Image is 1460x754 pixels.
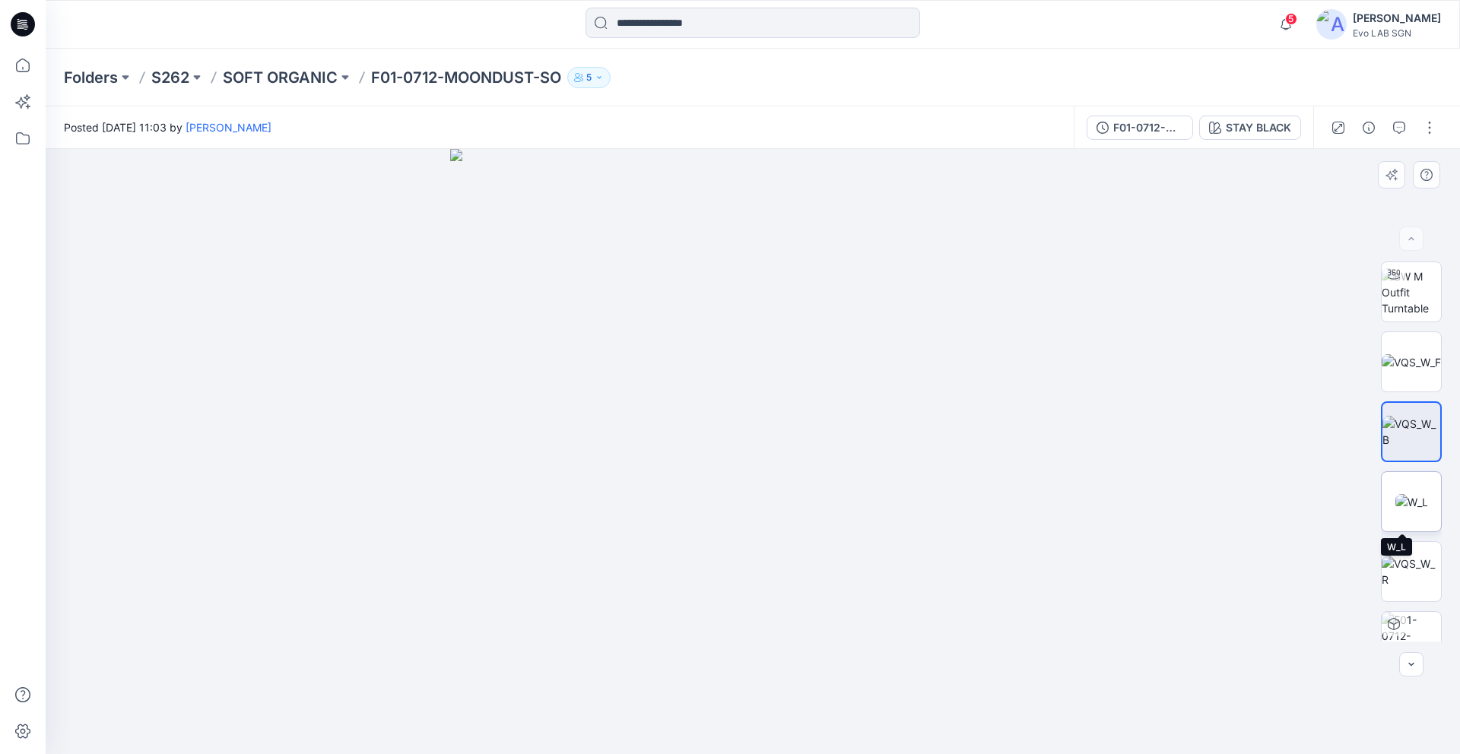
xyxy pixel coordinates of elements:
p: F01-0712-MOONDUST-SO [371,67,561,88]
div: [PERSON_NAME] [1353,9,1441,27]
div: F01-0712-MOONDUST [1113,119,1183,136]
img: avatar [1316,9,1347,40]
img: VQS_W_R [1382,556,1441,588]
img: eyJhbGciOiJIUzI1NiIsImtpZCI6IjAiLCJzbHQiOiJzZXMiLCJ0eXAiOiJKV1QifQ.eyJkYXRhIjp7InR5cGUiOiJzdG9yYW... [450,149,1055,754]
a: [PERSON_NAME] [186,121,271,134]
img: VQS_W_F [1382,354,1441,370]
a: SOFT ORGANIC [223,67,338,88]
img: BW M Outfit Turntable [1382,268,1441,316]
img: F01-0712-MOONDUST STAY BLACK [1382,612,1441,671]
button: Details [1357,116,1381,140]
button: F01-0712-MOONDUST [1087,116,1193,140]
button: 5 [567,67,611,88]
span: Posted [DATE] 11:03 by [64,119,271,135]
img: VQS_W_B [1382,416,1440,448]
img: W_L [1395,494,1428,510]
span: 5 [1285,13,1297,25]
div: Evo LAB SGN [1353,27,1441,39]
a: Folders [64,67,118,88]
div: STAY BLACK [1226,119,1291,136]
p: 5 [586,69,592,86]
button: STAY BLACK [1199,116,1301,140]
a: S262 [151,67,189,88]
